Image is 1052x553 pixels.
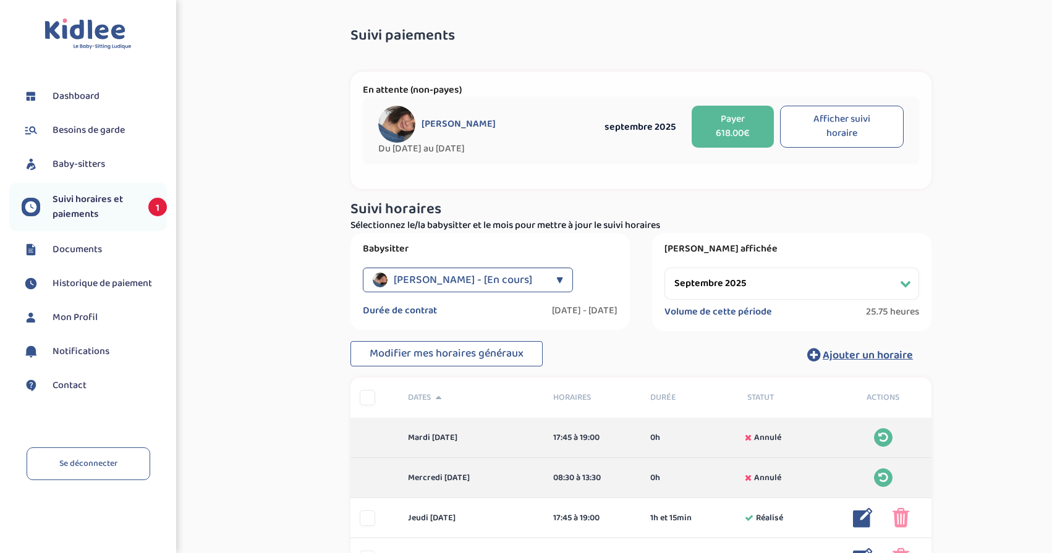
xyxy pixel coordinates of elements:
span: Mon Profil [53,310,98,325]
p: Sélectionnez le/la babysitter et le mois pour mettre à jour le suivi horaires [350,218,931,233]
span: Documents [53,242,102,257]
span: Baby-sitters [53,157,105,172]
span: Suivi paiements [350,28,455,44]
label: Durée de contrat [363,305,437,317]
div: Statut [738,391,835,404]
span: Du [DATE] au [DATE] [378,143,595,155]
span: Horaires [553,391,632,404]
span: 0h [650,471,660,484]
span: Suivi horaires et paiements [53,192,136,222]
a: Se déconnecter [27,447,150,480]
div: mercredi [DATE] [399,471,544,484]
div: 17:45 à 19:00 [553,431,632,444]
img: suivihoraire.svg [22,274,40,293]
img: documents.svg [22,240,40,259]
span: Modifier mes horaires généraux [370,345,524,362]
span: Notifications [53,344,109,359]
span: Annulé [754,471,781,484]
label: Volume de cette période [664,306,772,318]
button: Payer 618.00€ [692,106,774,148]
a: Suivi horaires et paiements 1 [22,192,167,222]
p: En attente (non-payes) [363,84,919,96]
div: Actions [834,391,931,404]
h3: Suivi horaires [350,201,931,217]
img: profil.svg [22,308,40,327]
span: 0h [650,431,660,444]
span: Besoins de garde [53,123,125,138]
img: logo.svg [45,19,132,50]
img: babysitters.svg [22,155,40,174]
img: besoin.svg [22,121,40,140]
span: 1 [148,198,167,216]
a: Contact [22,376,167,395]
img: dashboard.svg [22,87,40,106]
span: [PERSON_NAME] - [En cours] [394,268,532,292]
div: 17:45 à 19:00 [553,512,632,525]
img: avatar [378,106,415,143]
span: Contact [53,378,87,393]
span: Dashboard [53,89,100,104]
div: ▼ [556,268,563,292]
span: Ajouter un horaire [823,347,913,364]
label: Babysitter [363,243,617,255]
a: Mon Profil [22,308,167,327]
img: avatar_amara-yasmine_2025_03_24_17_05_38.png [373,272,388,287]
div: 08:30 à 13:30 [553,471,632,484]
span: 1h et 15min [650,512,692,525]
div: Dates [399,391,544,404]
img: modifier_bleu.png [853,508,873,528]
a: Notifications [22,342,167,361]
a: Historique de paiement [22,274,167,293]
label: [DATE] - [DATE] [552,305,617,317]
img: notification.svg [22,342,40,361]
img: contact.svg [22,376,40,395]
div: septembre 2025 [595,119,685,135]
img: suivihoraire.svg [22,198,40,216]
a: Baby-sitters [22,155,167,174]
span: 25.75 heures [866,306,919,318]
span: [PERSON_NAME] [422,118,496,130]
label: [PERSON_NAME] affichée [664,243,919,255]
span: Historique de paiement [53,276,152,291]
a: Documents [22,240,167,259]
button: Afficher suivi horaire [780,106,904,148]
div: Durée [641,391,738,404]
a: Dashboard [22,87,167,106]
a: Besoins de garde [22,121,167,140]
span: Réalisé [756,512,783,525]
span: Annulé [754,431,781,444]
button: Modifier mes horaires généraux [350,341,543,367]
div: mardi [DATE] [399,431,544,444]
img: poubelle_rose.png [893,508,909,528]
button: Ajouter un horaire [789,341,931,368]
div: jeudi [DATE] [399,512,544,525]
